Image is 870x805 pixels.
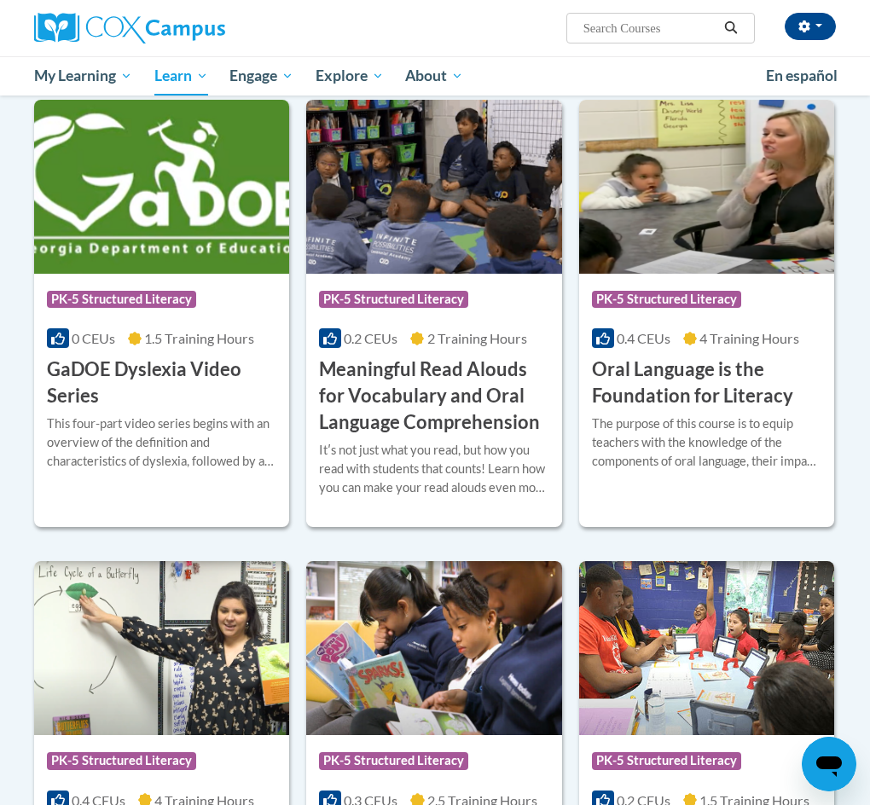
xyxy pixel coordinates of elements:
[154,66,208,86] span: Learn
[34,100,289,274] img: Course Logo
[72,330,115,346] span: 0 CEUs
[34,66,132,86] span: My Learning
[47,291,196,308] span: PK-5 Structured Literacy
[395,56,475,96] a: About
[319,441,548,497] div: Itʹs not just what you read, but how you read with students that counts! Learn how you can make y...
[34,13,284,43] a: Cox Campus
[143,56,219,96] a: Learn
[718,18,744,38] button: Search
[592,291,741,308] span: PK-5 Structured Literacy
[34,100,289,527] a: Course LogoPK-5 Structured Literacy0 CEUs1.5 Training Hours GaDOE Dyslexia Video SeriesThis four-...
[306,100,561,274] img: Course Logo
[319,752,468,769] span: PK-5 Structured Literacy
[306,100,561,527] a: Course LogoPK-5 Structured Literacy0.2 CEUs2 Training Hours Meaningful Read Alouds for Vocabulary...
[218,56,304,96] a: Engage
[592,752,741,769] span: PK-5 Structured Literacy
[344,330,397,346] span: 0.2 CEUs
[755,58,849,94] a: En español
[47,356,276,409] h3: GaDOE Dyslexia Video Series
[802,737,856,791] iframe: Button to launch messaging window
[785,13,836,40] button: Account Settings
[34,561,289,735] img: Course Logo
[319,356,548,435] h3: Meaningful Read Alouds for Vocabulary and Oral Language Comprehension
[427,330,527,346] span: 2 Training Hours
[47,414,276,471] div: This four-part video series begins with an overview of the definition and characteristics of dysl...
[582,18,718,38] input: Search Courses
[766,67,838,84] span: En español
[592,414,821,471] div: The purpose of this course is to equip teachers with the knowledge of the components of oral lang...
[144,330,254,346] span: 1.5 Training Hours
[592,356,821,409] h3: Oral Language is the Foundation for Literacy
[304,56,395,96] a: Explore
[229,66,293,86] span: Engage
[47,752,196,769] span: PK-5 Structured Literacy
[34,13,225,43] img: Cox Campus
[306,561,561,735] img: Course Logo
[579,100,834,527] a: Course LogoPK-5 Structured Literacy0.4 CEUs4 Training Hours Oral Language is the Foundation for L...
[699,330,799,346] span: 4 Training Hours
[579,100,834,274] img: Course Logo
[319,291,468,308] span: PK-5 Structured Literacy
[316,66,384,86] span: Explore
[21,56,849,96] div: Main menu
[23,56,143,96] a: My Learning
[617,330,670,346] span: 0.4 CEUs
[579,561,834,735] img: Course Logo
[405,66,463,86] span: About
